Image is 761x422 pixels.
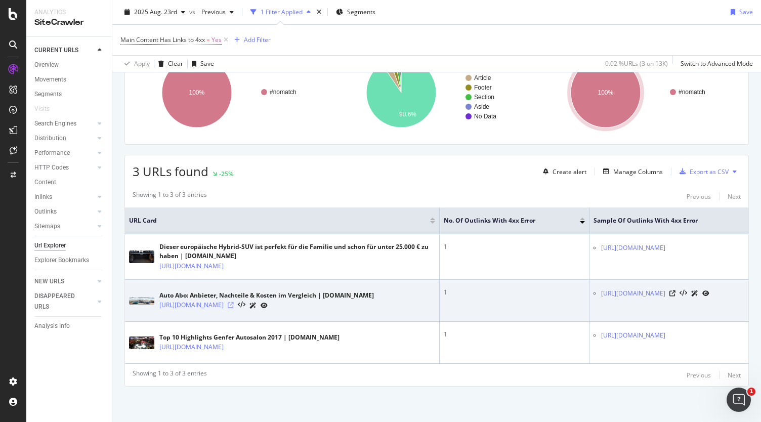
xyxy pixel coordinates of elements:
iframe: Intercom live chat [727,388,751,412]
a: AI Url Details [249,300,257,311]
button: Export as CSV [675,163,729,180]
div: Explorer Bookmarks [34,255,89,266]
div: Add Filter [244,35,271,44]
button: Switch to Advanced Mode [677,56,753,72]
div: Outlinks [34,206,57,217]
button: Apply [120,56,150,72]
span: No. of Outlinks with 4xx Error [444,216,565,225]
button: Manage Columns [599,165,663,178]
text: #nomatch [270,89,297,96]
button: Previous [687,190,711,202]
a: Movements [34,74,105,85]
div: Showing 1 to 3 of 3 entries [133,369,207,381]
div: Export as CSV [690,167,729,176]
div: 0.02 % URLs ( 3 on 13K ) [605,59,668,68]
div: Sitemaps [34,221,60,232]
text: 100% [598,89,613,96]
div: 1 [444,288,585,297]
button: View HTML Source [680,290,687,297]
div: Auto Abo: Anbieter, Nachteile & Kosten im Vergleich | [DOMAIN_NAME] [159,291,374,300]
div: Movements [34,74,66,85]
span: Sample of Outlinks with 4xx Error [594,216,729,225]
div: Apply [134,59,150,68]
a: AI Url Details [691,288,698,299]
div: Manage Columns [613,167,663,176]
button: Previous [687,369,711,381]
div: Switch to Advanced Mode [681,59,753,68]
button: Next [728,369,741,381]
button: 2025 Aug. 23rd [120,4,189,20]
a: Distribution [34,133,95,144]
a: Url Explorer [34,240,105,251]
span: URL Card [129,216,428,225]
a: Search Engines [34,118,95,129]
text: Article [474,74,491,81]
div: times [315,7,323,17]
button: Save [727,4,753,20]
span: Main Content Has Links to 4xx [120,35,205,44]
a: URL Inspection [702,288,709,299]
a: Outlinks [34,206,95,217]
button: View HTML Source [238,302,245,309]
svg: A chart. [337,49,534,137]
span: Segments [347,8,375,16]
div: Search Engines [34,118,76,129]
a: Visit Online Page [669,290,675,297]
div: Dieser europäische Hybrid-SUV ist perfekt für die Familie und schon für unter 25.000 € zu haben |... [159,242,435,261]
div: Analytics [34,8,104,17]
a: Performance [34,148,95,158]
div: Previous [687,192,711,201]
button: Clear [154,56,183,72]
div: Next [728,192,741,201]
a: HTTP Codes [34,162,95,173]
a: Sitemaps [34,221,95,232]
div: Clear [168,59,183,68]
a: [URL][DOMAIN_NAME] [159,300,224,310]
span: vs [189,8,197,16]
a: Explorer Bookmarks [34,255,105,266]
a: [URL][DOMAIN_NAME] [159,261,224,271]
text: 100% [189,89,205,96]
a: Content [34,177,105,188]
div: CURRENT URLS [34,45,78,56]
a: Analysis Info [34,321,105,331]
button: Segments [332,4,379,20]
div: A chart. [541,49,738,137]
button: Previous [197,4,238,20]
div: Previous [687,371,711,379]
text: 90.6% [399,111,416,118]
img: main image [129,297,154,305]
span: 3 URLs found [133,163,208,180]
a: [URL][DOMAIN_NAME] [601,243,665,253]
svg: A chart. [133,49,329,137]
button: 1 Filter Applied [246,4,315,20]
a: Visit Online Page [228,302,234,308]
a: Overview [34,60,105,70]
button: Add Filter [230,34,271,46]
span: = [206,35,210,44]
a: [URL][DOMAIN_NAME] [159,342,224,352]
div: Inlinks [34,192,52,202]
text: #nomatch [679,89,705,96]
div: 1 [444,242,585,251]
div: Save [200,59,214,68]
text: Footer [474,84,492,91]
div: Save [739,8,753,16]
div: NEW URLS [34,276,64,287]
div: Top 10 Highlights Genfer Autosalon 2017 | [DOMAIN_NAME] [159,333,340,342]
div: Next [728,371,741,379]
button: Create alert [539,163,586,180]
div: Visits [34,104,50,114]
div: Url Explorer [34,240,66,251]
a: Visits [34,104,60,114]
span: 1 [747,388,755,396]
div: Overview [34,60,59,70]
span: 2025 Aug. 23rd [134,8,177,16]
a: CURRENT URLS [34,45,95,56]
img: main image [129,336,154,349]
div: DISAPPEARED URLS [34,291,86,312]
a: NEW URLS [34,276,95,287]
text: Aside [474,103,489,110]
